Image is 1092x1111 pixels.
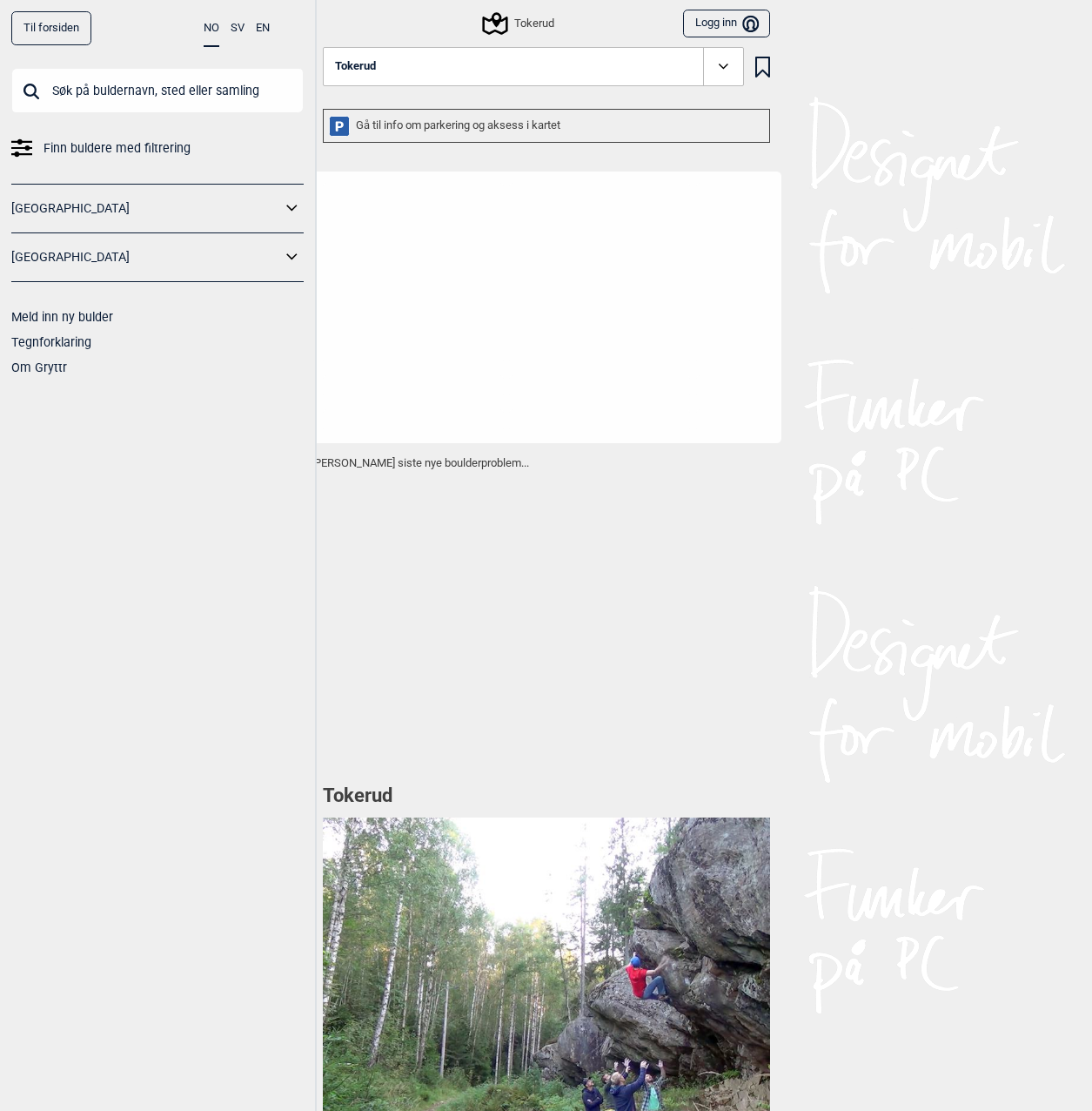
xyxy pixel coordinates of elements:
[256,11,270,45] button: EN
[683,10,769,38] button: Logg inn
[11,360,67,374] a: Om Gryttr
[11,196,281,221] a: [GEOGRAPHIC_DATA]
[11,68,304,113] input: Søk på buldernavn, sted eller samling
[485,13,554,34] div: Tokerud
[44,136,191,161] span: Finn buldere med filtrering
[11,11,91,45] a: Til forsiden
[11,310,113,324] a: Meld inn ny bulder
[231,11,245,45] button: SV
[11,335,91,349] a: Tegnforklaring
[11,136,304,161] a: Finn buldere med filtrering
[204,11,219,47] button: NO
[11,245,281,270] a: [GEOGRAPHIC_DATA]
[312,454,781,472] p: [PERSON_NAME] siste nye boulderproblem...
[323,783,770,810] h1: Tokerud
[323,109,770,143] div: Gå til info om parkering og aksess i kartet
[323,47,744,87] button: Tokerud
[335,60,376,73] span: Tokerud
